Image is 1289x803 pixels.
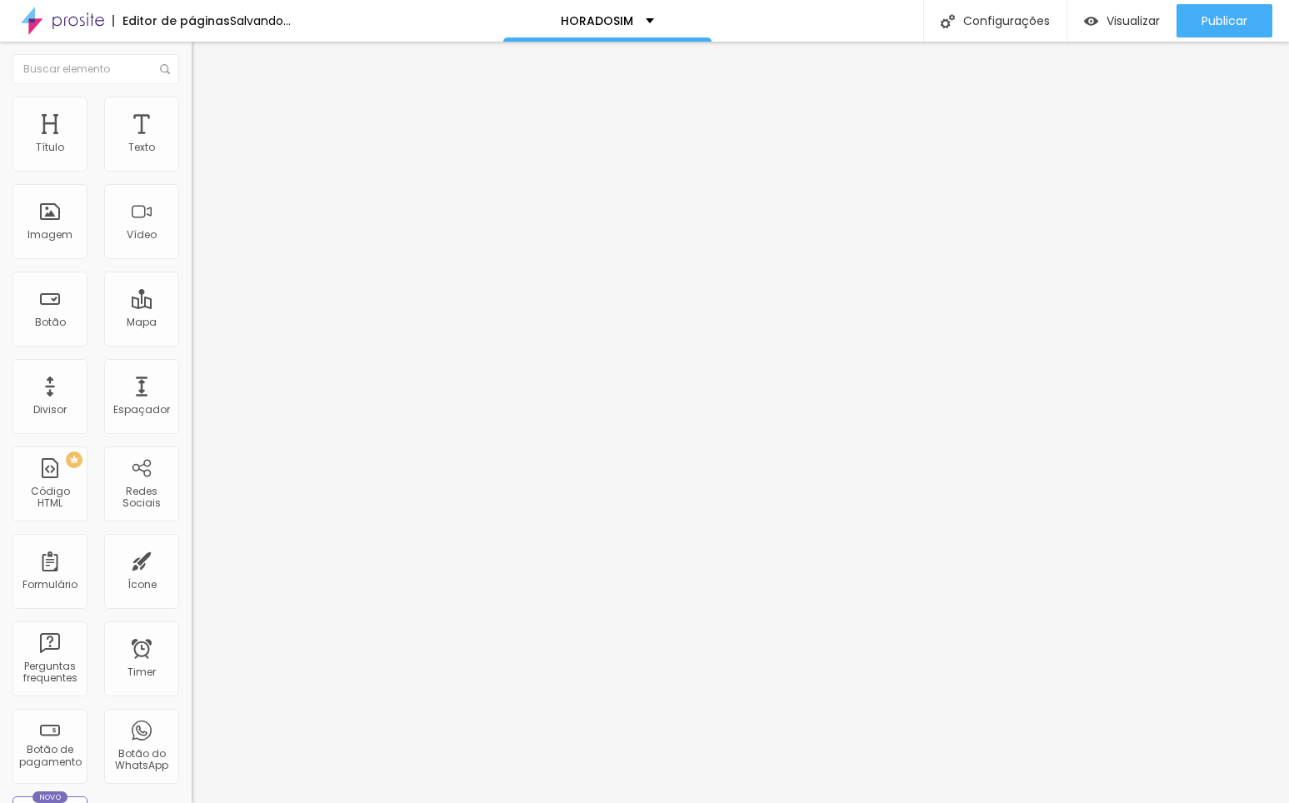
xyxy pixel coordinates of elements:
[127,317,157,328] div: Mapa
[17,744,82,768] div: Botão de pagamento
[27,229,72,241] div: Imagem
[127,579,157,591] div: Ícone
[127,666,156,678] div: Timer
[1107,14,1160,27] span: Visualizar
[941,14,955,28] img: Icone
[17,486,82,510] div: Código HTML
[1067,4,1177,37] button: Visualizar
[112,15,230,27] div: Editor de páginas
[160,64,170,74] img: Icone
[108,486,174,510] div: Redes Sociais
[32,791,68,803] div: Novo
[36,142,64,153] div: Título
[22,579,77,591] div: Formulário
[33,404,67,416] div: Divisor
[1177,4,1272,37] button: Publicar
[113,404,170,416] div: Espaçador
[1084,14,1098,28] img: view-1.svg
[128,142,155,153] div: Texto
[12,54,179,84] input: Buscar elemento
[192,42,1289,803] iframe: Editor
[1202,14,1247,27] span: Publicar
[108,748,174,772] div: Botão do WhatsApp
[35,317,66,328] div: Botão
[17,661,82,685] div: Perguntas frequentes
[561,15,633,27] p: HORADOSIM
[127,229,157,241] div: Vídeo
[230,15,291,27] div: Salvando...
